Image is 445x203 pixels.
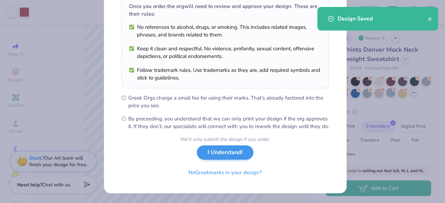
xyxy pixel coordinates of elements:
div: Once you order, the org will need to review and approve your design. These are their rules: [129,2,322,18]
div: Design Saved [338,15,428,23]
span: By proceeding, you understand that we can only print your design if the org approves it. If they ... [128,115,329,130]
span: Greek Orgs charge a small fee for using their marks. That’s already factored into the price you see. [128,94,329,109]
button: I Understand! [197,145,253,160]
button: NoGreekmarks in your design? [183,166,268,180]
li: Keep it clean and respectful. No violence, profanity, sexual content, offensive depictions, or po... [129,45,322,60]
button: close [428,15,432,23]
li: No references to alcohol, drugs, or smoking. This includes related images, phrases, and brands re... [129,23,322,39]
li: Follow trademark rules. Use trademarks as they are, add required symbols and stick to guidelines. [129,66,322,82]
div: We’ll only submit the design if you order. [180,136,270,143]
